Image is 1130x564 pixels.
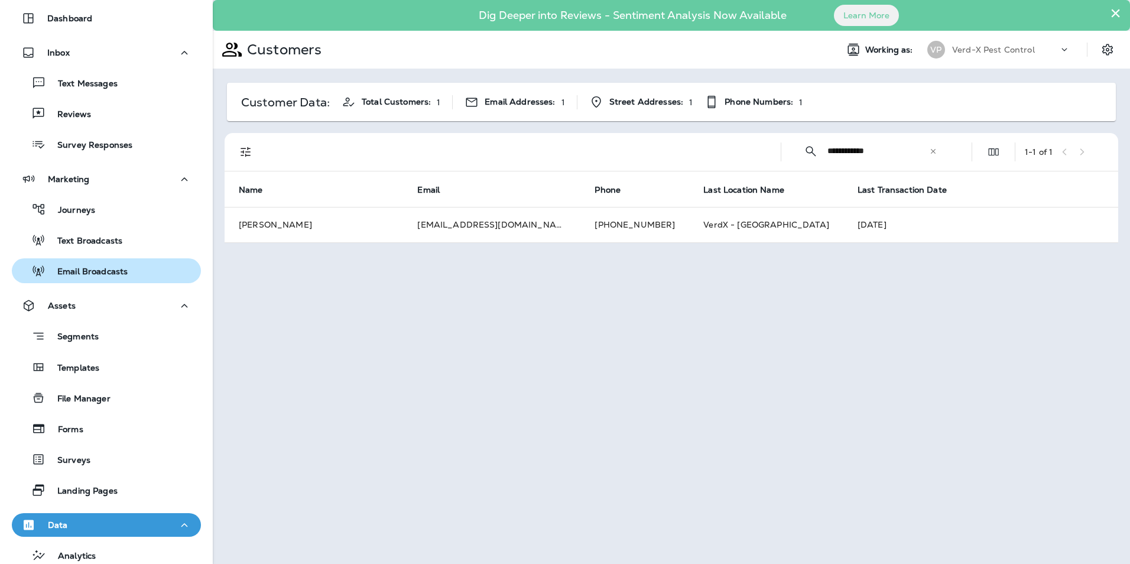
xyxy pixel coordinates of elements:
span: Name [239,185,263,195]
p: 1 [799,98,803,107]
span: Email Addresses: [485,97,555,107]
button: Email Broadcasts [12,258,201,283]
button: Templates [12,355,201,380]
p: Email Broadcasts [46,267,128,278]
span: Name [239,184,278,195]
span: Phone [595,184,636,195]
span: Last Transaction Date [858,184,962,195]
span: Working as: [865,45,915,55]
p: Verd-X Pest Control [952,45,1035,54]
p: Customer Data: [241,98,330,107]
span: VerdX - [GEOGRAPHIC_DATA] [703,219,829,230]
p: Dashboard [47,14,92,23]
button: Close [1110,4,1121,22]
button: Settings [1097,39,1118,60]
button: Text Broadcasts [12,228,201,252]
button: Marketing [12,167,201,191]
button: Forms [12,416,201,441]
button: Text Messages [12,70,201,95]
button: Reviews [12,101,201,126]
span: Email [417,185,440,195]
button: Data [12,513,201,537]
p: Reviews [46,109,91,121]
button: Inbox [12,41,201,64]
p: Data [48,520,68,530]
span: Street Addresses: [609,97,683,107]
p: Dig Deeper into Reviews - Sentiment Analysis Now Available [444,14,821,17]
span: Phone Numbers: [725,97,793,107]
button: Edit Fields [982,140,1005,164]
button: Journeys [12,197,201,222]
p: Analytics [46,551,96,562]
td: [PHONE_NUMBER] [580,207,689,242]
button: Collapse Search [799,140,823,163]
span: Last Location Name [703,185,784,195]
button: File Manager [12,385,201,410]
div: 1 - 1 of 1 [1025,147,1053,157]
span: Last Location Name [703,184,800,195]
button: Assets [12,294,201,317]
button: Filters [234,140,258,164]
span: Email [417,184,455,195]
td: [PERSON_NAME] [225,207,403,242]
p: Journeys [46,205,95,216]
button: Landing Pages [12,478,201,503]
p: Marketing [48,174,89,184]
p: Customers [242,41,322,59]
p: Landing Pages [46,486,118,497]
p: Forms [46,424,83,436]
p: Survey Responses [46,140,132,151]
td: [EMAIL_ADDRESS][DOMAIN_NAME] [403,207,580,242]
button: Segments [12,323,201,349]
p: Surveys [46,455,90,466]
span: Phone [595,185,621,195]
button: Survey Responses [12,132,201,157]
p: Segments [46,332,99,343]
td: [DATE] [843,207,1118,242]
p: File Manager [46,394,111,405]
div: VP [927,41,945,59]
span: Last Transaction Date [858,185,947,195]
p: 1 [561,98,565,107]
span: Total Customers: [362,97,431,107]
p: Text Messages [46,79,118,90]
p: Inbox [47,48,70,57]
button: Dashboard [12,7,201,30]
button: Learn More [834,5,899,26]
p: 1 [689,98,693,107]
button: Surveys [12,447,201,472]
p: 1 [437,98,440,107]
p: Assets [48,301,76,310]
p: Templates [46,363,99,374]
p: Text Broadcasts [46,236,122,247]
